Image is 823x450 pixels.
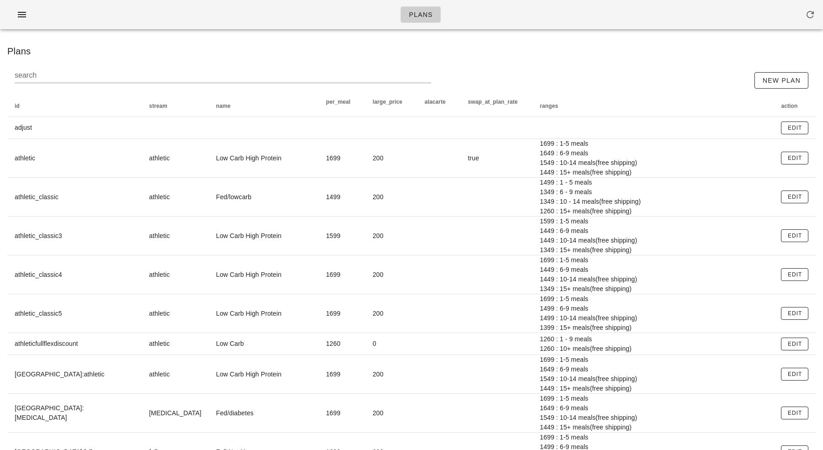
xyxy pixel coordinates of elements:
[787,371,802,377] span: Edit
[142,355,208,394] td: athletic
[365,355,417,394] td: 200
[365,294,417,333] td: 200
[781,307,808,320] button: Edit
[540,384,767,393] div: 1449 : 15+ meals(free shipping)
[781,122,808,134] button: Edit
[216,103,231,109] span: name
[781,191,808,203] button: Edit
[540,394,767,403] div: 1699 : 1-5 meals
[787,410,802,416] span: Edit
[15,103,20,109] span: id
[209,95,319,117] th: name: Not sorted. Activate to sort ascending.
[540,403,767,413] div: 1649 : 6-9 meals
[209,355,319,394] td: Low Carb High Protein
[787,233,802,239] span: Edit
[319,294,365,333] td: 1699
[540,323,767,333] div: 1399 : 15+ meals(free shipping)
[781,338,808,350] button: Edit
[540,168,767,177] div: 1449 : 15+ meals(free shipping)
[142,394,208,433] td: [MEDICAL_DATA]
[149,103,167,109] span: stream
[540,433,767,442] div: 1699 : 1-5 meals
[540,423,767,432] div: 1449 : 15+ meals(free shipping)
[142,95,208,117] th: stream: Not sorted. Activate to sort ascending.
[540,158,767,168] div: 1549 : 10-14 meals(free shipping)
[142,139,208,178] td: athletic
[460,139,533,178] td: true
[540,313,767,323] div: 1499 : 10-14 meals(free shipping)
[7,355,142,394] td: [GEOGRAPHIC_DATA]:athletic
[7,255,142,294] td: athletic_classic4
[373,99,402,105] span: large_price
[7,217,142,255] td: athletic_classic3
[460,95,533,117] th: swap_at_plan_rate: Not sorted. Activate to sort ascending.
[540,294,767,304] div: 1699 : 1-5 meals
[540,284,767,294] div: 1349 : 15+ meals(free shipping)
[209,217,319,255] td: Low Carb High Protein
[787,310,802,317] span: Edit
[209,333,319,355] td: Low Carb
[408,11,433,18] span: Plans
[540,139,767,148] div: 1699 : 1-5 meals
[319,355,365,394] td: 1699
[401,6,440,23] a: Plans
[540,265,767,275] div: 1449 : 6-9 meals
[365,333,417,355] td: 0
[540,217,767,226] div: 1599 : 1-5 meals
[468,99,518,105] span: swap_at_plan_rate
[781,229,808,242] button: Edit
[540,374,767,384] div: 1549 : 10-14 meals(free shipping)
[540,365,767,374] div: 1649 : 6-9 meals
[781,268,808,281] button: Edit
[209,139,319,178] td: Low Carb High Protein
[781,152,808,164] button: Edit
[540,206,767,216] div: 1260 : 15+ meals(free shipping)
[7,294,142,333] td: athletic_classic5
[540,355,767,365] div: 1699 : 1-5 meals
[787,155,802,161] span: Edit
[319,139,365,178] td: 1699
[326,99,351,105] span: per_meal
[425,99,446,105] span: alacarte
[774,95,816,117] th: action: Not sorted. Activate to sort ascending.
[540,103,558,109] span: ranges
[365,178,417,217] td: 200
[540,255,767,265] div: 1699 : 1-5 meals
[540,334,767,344] div: 1260 : 1 - 9 meals
[142,178,208,217] td: athletic
[7,95,142,117] th: id: Not sorted. Activate to sort ascending.
[365,95,417,117] th: large_price: Not sorted. Activate to sort ascending.
[540,178,767,187] div: 1499 : 1 - 5 meals
[365,255,417,294] td: 200
[533,95,774,117] th: ranges: Not sorted. Activate to sort ascending.
[142,217,208,255] td: athletic
[787,341,802,347] span: Edit
[319,178,365,217] td: 1499
[787,125,802,131] span: Edit
[7,139,142,178] td: athletic
[7,333,142,355] td: athleticfullflexdiscount
[540,236,767,245] div: 1449 : 10-14 meals(free shipping)
[7,178,142,217] td: athletic_classic
[7,117,142,139] td: adjust
[142,255,208,294] td: athletic
[209,178,319,217] td: Fed/lowcarb
[142,294,208,333] td: athletic
[209,255,319,294] td: Low Carb High Protein
[7,394,142,433] td: [GEOGRAPHIC_DATA]:[MEDICAL_DATA]
[787,271,802,278] span: Edit
[540,187,767,197] div: 1349 : 6 - 9 meals
[319,255,365,294] td: 1699
[540,197,767,206] div: 1349 : 10 - 14 meals(free shipping)
[781,103,797,109] span: action
[540,245,767,255] div: 1349 : 15+ meals(free shipping)
[754,72,808,89] button: New Plan
[540,275,767,284] div: 1449 : 10-14 meals(free shipping)
[540,344,767,354] div: 1260 : 10+ meals(free shipping)
[365,217,417,255] td: 200
[319,95,365,117] th: per_meal: Not sorted. Activate to sort ascending.
[540,413,767,423] div: 1549 : 10-14 meals(free shipping)
[142,333,208,355] td: athletic
[417,95,461,117] th: alacarte: Not sorted. Activate to sort ascending.
[781,368,808,381] button: Edit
